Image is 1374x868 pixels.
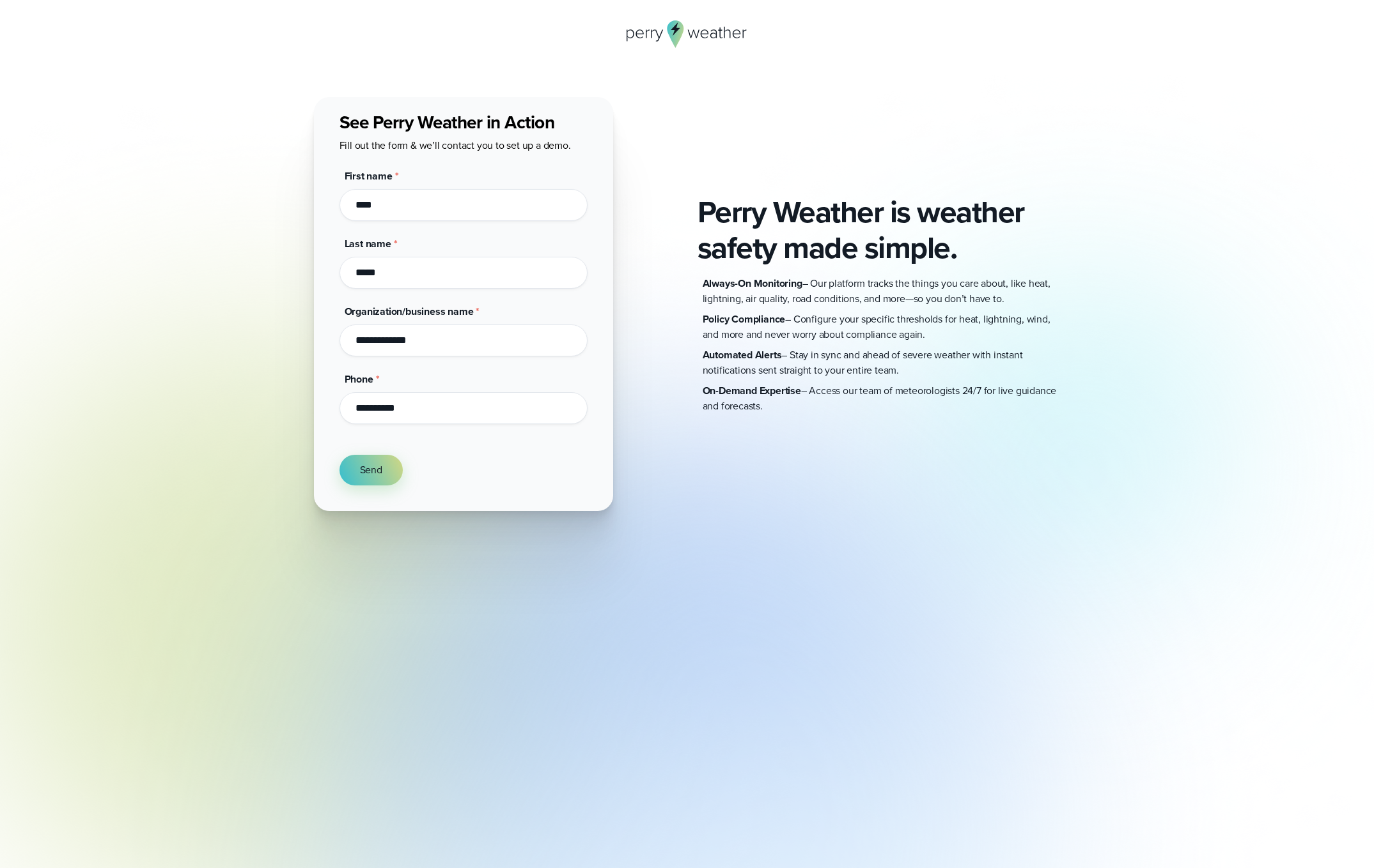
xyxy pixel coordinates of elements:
span: Last name [345,236,391,251]
p: – Our platform tracks the things you care about, like heat, lightning, air quality, road conditio... [703,276,1061,307]
span: First name [345,169,393,183]
h2: Perry Weather is weather safety made simple. [698,194,1061,266]
span: Send [360,462,382,478]
strong: See Perry Weather in Action [340,109,555,135]
p: – Access our team of meteorologists 24/7 for live guidance and forecasts. [703,383,1061,414]
strong: On-Demand Expertise [703,383,801,398]
strong: Automated Alerts [703,347,782,362]
strong: Policy Compliance [703,312,786,326]
p: – Stay in sync and ahead of severe weather with instant notifications sent straight to your entir... [703,347,1061,378]
strong: Always-On Monitoring [703,276,802,291]
p: Fill out the form & we’ll contact you to set up a demo. [340,138,588,153]
button: Send [340,455,403,485]
span: Phone [345,372,373,386]
span: Organization/business name [345,304,474,319]
p: – Configure your specific thresholds for heat, lightning, wind, and more and never worry about co... [703,312,1061,342]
